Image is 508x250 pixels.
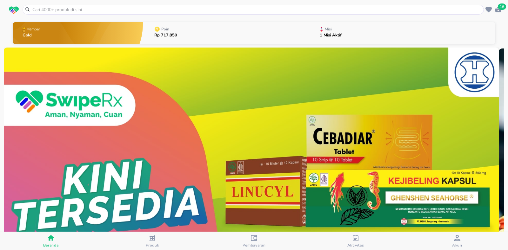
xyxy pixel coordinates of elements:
[23,33,41,37] p: Gold
[203,232,305,250] button: Pembayaran
[32,6,482,13] input: Cari 4000+ produk di sini
[498,3,506,10] span: 16
[325,27,332,31] p: Misi
[102,232,203,250] button: Produk
[43,243,59,248] span: Beranda
[161,27,169,31] p: Poin
[452,243,462,248] span: Akun
[406,232,508,250] button: Akun
[26,27,40,31] p: Member
[305,232,406,250] button: Aktivitas
[320,33,342,37] p: 1 Misi Aktif
[347,243,364,248] span: Aktivitas
[9,6,19,15] img: logo_swiperx_s.bd005f3b.svg
[154,33,177,37] p: Rp 717.850
[143,21,307,46] button: PoinRp 717.850
[13,21,143,46] button: MemberGold
[243,243,266,248] span: Pembayaran
[307,21,495,46] button: Misi1 Misi Aktif
[493,5,503,14] button: 16
[146,243,159,248] span: Produk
